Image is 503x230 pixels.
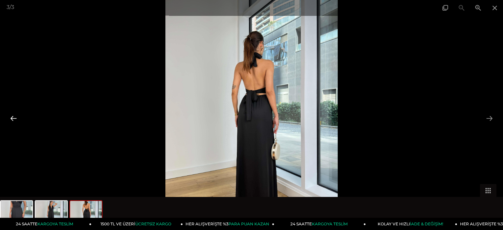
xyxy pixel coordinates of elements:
span: KARGOYA TESLİM [312,221,347,226]
span: İADE & DEĞİŞİM! [410,221,443,226]
img: v-yaka-boyundan-baglamali-arsen-kadin--e014-4.jpg [35,201,67,226]
button: Toggle thumbnails [480,184,496,197]
a: KOLAY VE HIZLIİADE & DEĞİŞİM! [366,218,457,230]
a: 1500 TL VE ÜZERİÜCRETSİZ KARGO [92,218,183,230]
span: 3 [7,4,10,10]
a: 24 SAATTEKARGOYA TESLİM [274,218,366,230]
span: ÜCRETSİZ KARGO [135,221,171,226]
span: PARA PUAN KAZAN [229,221,269,226]
img: v-yaka-boyundan-baglamali-arsen-kadin---af56-.jpg [1,201,32,226]
img: v-yaka-boyundan-baglamali-arsen-kadin--528481.jpg [70,201,102,226]
a: HER ALIŞVERİŞTE %3PARA PUAN KAZAN [183,218,274,230]
span: 3 [11,4,14,10]
span: KARGOYA TESLİM [37,221,73,226]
